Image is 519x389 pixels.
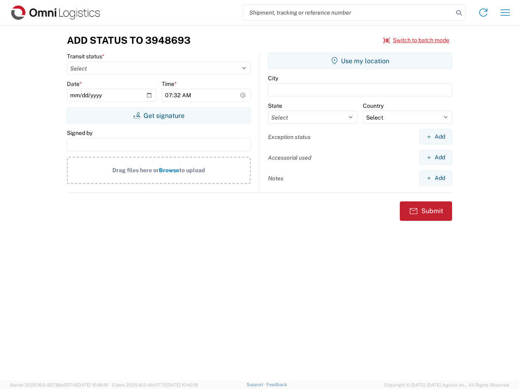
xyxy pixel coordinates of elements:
[400,201,452,221] button: Submit
[419,129,452,144] button: Add
[384,381,509,389] span: Copyright © [DATE]-[DATE] Agistix Inc., All Rights Reserved
[268,53,452,69] button: Use my location
[67,34,191,46] h3: Add Status to 3948693
[67,107,251,124] button: Get signature
[268,175,283,182] label: Notes
[243,5,453,20] input: Shipment, tracking or reference number
[159,167,179,173] span: Browse
[112,383,198,387] span: Client: 2025.16.0-8fc0770
[419,171,452,186] button: Add
[162,80,177,88] label: Time
[266,382,287,387] a: Feedback
[67,80,82,88] label: Date
[179,167,205,173] span: to upload
[247,382,267,387] a: Support
[268,154,311,161] label: Accessorial used
[67,53,105,60] label: Transit status
[112,167,159,173] span: Drag files here or
[383,34,449,47] button: Switch to batch mode
[166,383,198,387] span: [DATE] 10:40:19
[363,102,384,109] label: Country
[268,75,278,82] label: City
[77,383,108,387] span: [DATE] 10:56:16
[268,133,311,141] label: Exception status
[10,383,108,387] span: Server: 2025.16.0-82789e55714
[268,102,282,109] label: State
[419,150,452,165] button: Add
[67,129,92,137] label: Signed by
